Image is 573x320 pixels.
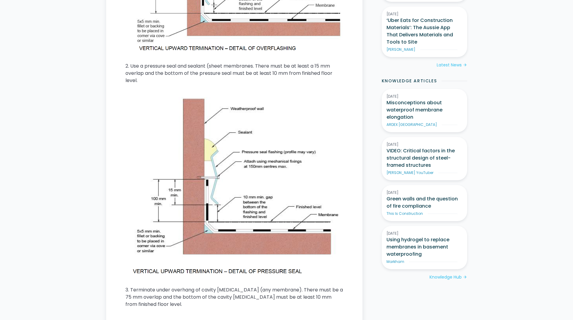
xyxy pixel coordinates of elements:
[387,211,423,216] div: This Is Construction
[463,274,467,280] div: arrow_forward
[387,99,462,121] h3: Misconceptions about waterproof membrane elongation
[387,195,462,210] h3: Green walls and the question of fire compliance
[125,286,343,308] p: 3. Terminate under overhang of cavity [MEDICAL_DATA] (any membrane). There must be a 75 mm overla...
[387,259,404,264] div: Markham
[387,17,462,46] h3: ‘Uber Eats for Construction Materials’: The Aussie App That Delivers Materials and Tools to Site
[463,62,467,68] div: arrow_forward
[387,94,462,99] div: [DATE]
[430,274,462,280] div: Knowledge Hub
[382,89,467,132] a: [DATE]Misconceptions about waterproof membrane elongationARDEX [GEOGRAPHIC_DATA]
[437,62,462,68] div: Latest News
[387,190,462,195] div: [DATE]
[387,147,462,169] h3: VIDEO: Critical factors in the structural design of steel-framed structures
[125,62,343,84] p: 2. Use a pressure seal and sealant (sheet membranes. There must be at least a 15 mm overlap and t...
[387,236,462,258] h3: Using hydrogel to replace membranes in basement waterproofing
[437,62,467,68] a: Latest Newsarrow_forward
[387,47,415,52] div: [PERSON_NAME]
[382,226,467,269] a: [DATE]Using hydrogel to replace membranes in basement waterproofingMarkham
[430,274,467,280] a: Knowledge Hubarrow_forward
[382,7,467,57] a: [DATE]‘Uber Eats for Construction Materials’: The Aussie App That Delivers Materials and Tools to...
[387,11,462,17] div: [DATE]
[387,142,462,147] div: [DATE]
[387,170,433,175] div: [PERSON_NAME] YouTuber
[382,137,467,180] a: [DATE]VIDEO: Critical factors in the structural design of steel-framed structures[PERSON_NAME] Yo...
[382,185,467,221] a: [DATE]Green walls and the question of fire complianceThis Is Construction
[387,122,437,127] div: ARDEX [GEOGRAPHIC_DATA]
[382,78,437,84] h2: Knowledge Articles
[387,231,462,236] div: [DATE]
